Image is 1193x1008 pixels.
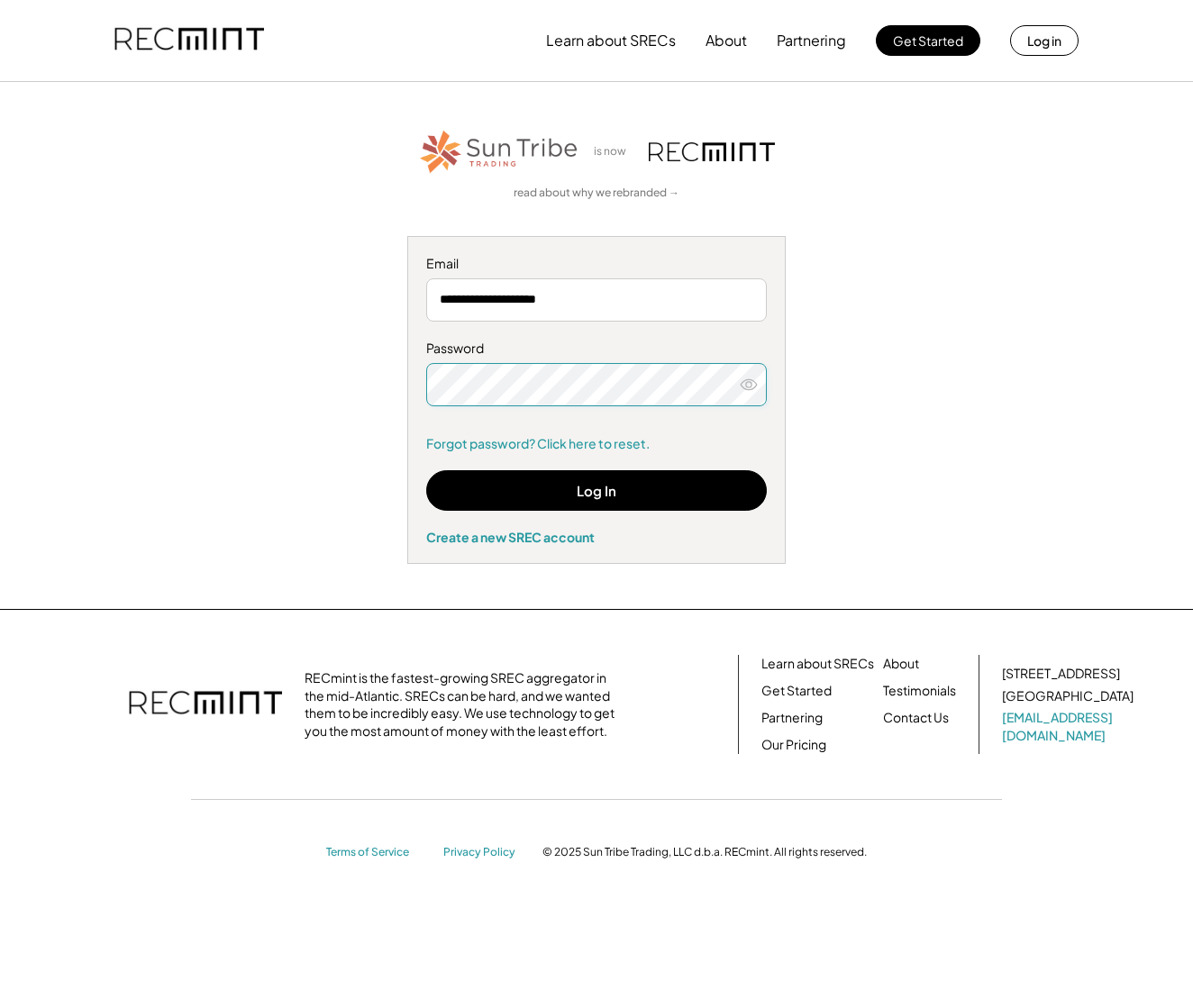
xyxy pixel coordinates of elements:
button: Partnering [777,23,846,59]
button: Log in [1010,25,1079,56]
div: [GEOGRAPHIC_DATA] [1002,687,1134,705]
img: recmint-logotype%403x.png [649,142,775,161]
div: Email [426,255,767,273]
a: About [883,655,919,673]
div: is now [589,144,640,159]
button: Get Started [876,25,980,56]
a: Testimonials [883,682,956,700]
a: Terms of Service [326,845,425,860]
img: recmint-logotype%403x.png [129,673,282,736]
button: About [706,23,747,59]
a: Partnering [761,709,823,727]
a: read about why we rebranded → [514,186,679,201]
a: [EMAIL_ADDRESS][DOMAIN_NAME] [1002,709,1137,744]
button: Log In [426,470,767,511]
div: Create a new SREC account [426,529,767,545]
button: Learn about SRECs [546,23,676,59]
div: Password [426,340,767,358]
img: recmint-logotype%403x.png [114,10,264,71]
a: Learn about SRECs [761,655,874,673]
div: © 2025 Sun Tribe Trading, LLC d.b.a. RECmint. All rights reserved. [542,845,867,859]
div: RECmint is the fastest-growing SREC aggregator in the mid-Atlantic. SRECs can be hard, and we wan... [305,669,624,740]
a: Contact Us [883,709,949,727]
a: Get Started [761,682,832,700]
a: Privacy Policy [443,845,524,860]
div: [STREET_ADDRESS] [1002,665,1120,683]
a: Our Pricing [761,736,826,754]
img: STT_Horizontal_Logo%2B-%2BColor.png [418,127,580,177]
a: Forgot password? Click here to reset. [426,435,767,453]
